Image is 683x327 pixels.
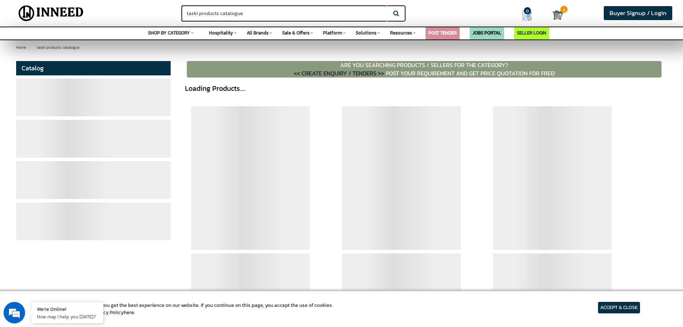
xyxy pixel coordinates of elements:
div: We're Online! [37,305,98,312]
span: Catalog [22,63,44,73]
span: 0 [524,7,531,14]
article: We use cookies to ensure you get the best experience on our website. If you continue on this page... [43,302,333,316]
span: > [29,45,31,50]
span: Hospitality [209,29,233,36]
a: my Quotes 0 [508,7,552,24]
p: How may I help you today? [37,313,98,320]
a: Cart 0 [552,7,559,23]
img: Show My Quotes [522,10,532,21]
p: ARE YOU SEARCHING PRODUCTS / SELLERS FOR THE CATEGORY? POST YOUR REQUIREMENT AND GET PRICE QUOTAT... [187,61,661,78]
span: taski products catalogue [32,45,80,50]
span: Resources [390,29,412,36]
a: POST TENDER [428,29,457,36]
span: Buyer Signup / Login [610,9,667,18]
input: Search for Brands, Products, Sellers, Manufacturers... [181,5,387,22]
span: 0 [560,6,568,13]
span: << CREATE ENQUIRY / TENDERS >> [294,69,384,78]
a: SELLER LOGIN [517,29,546,36]
div: Loading Products.... [181,81,246,95]
span: SHOP BY CATEGORY [148,29,190,36]
a: << CREATE ENQUIRY / TENDERS >> [294,69,386,78]
span: Solutions [356,29,376,36]
img: Inneed.Market [13,4,90,22]
span: Sale & Offers [282,29,309,36]
a: here [124,309,134,316]
a: JOBS PORTAL [473,29,501,36]
a: Home [15,43,28,52]
a: Buyer Signup / Login [604,6,672,20]
img: Cart [552,10,563,20]
span: Platform [323,29,342,36]
article: ACCEPT & CLOSE [598,302,640,313]
span: All Brands [247,29,269,36]
span: > [32,43,35,52]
